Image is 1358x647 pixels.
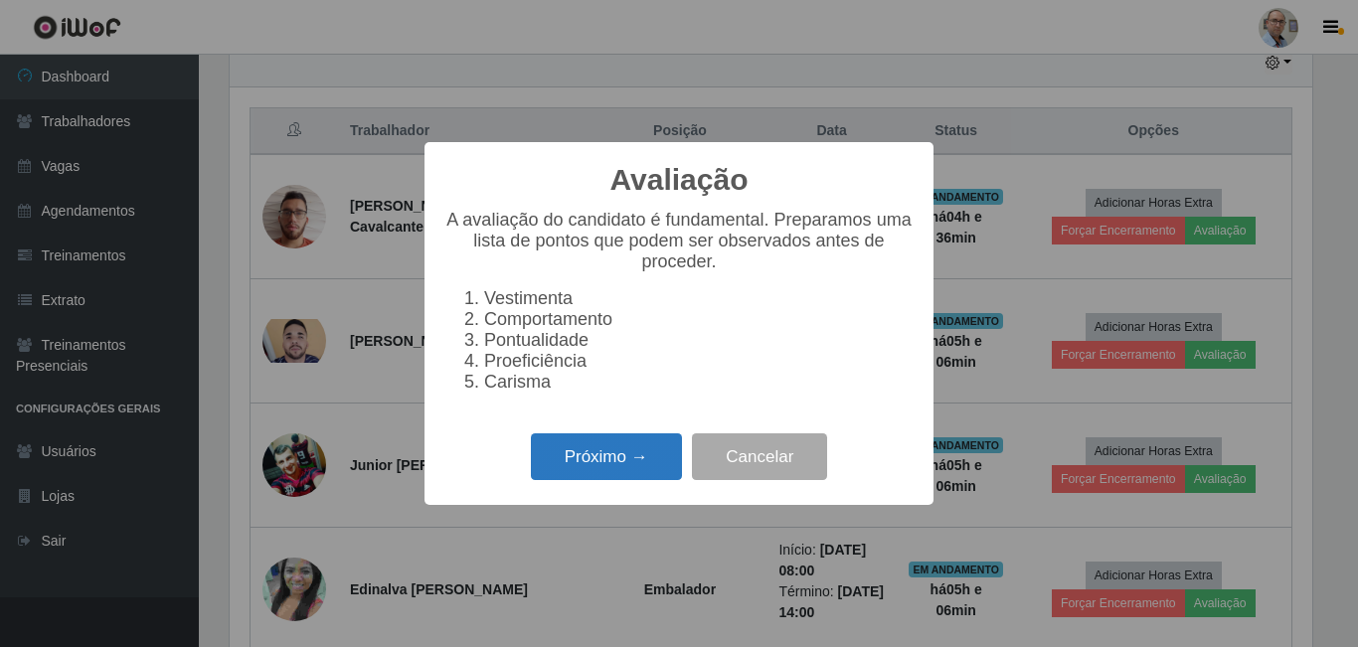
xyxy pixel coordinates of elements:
li: Vestimenta [484,288,914,309]
li: Proeficiência [484,351,914,372]
li: Comportamento [484,309,914,330]
p: A avaliação do candidato é fundamental. Preparamos uma lista de pontos que podem ser observados a... [444,210,914,272]
button: Próximo → [531,433,682,480]
li: Carisma [484,372,914,393]
button: Cancelar [692,433,827,480]
li: Pontualidade [484,330,914,351]
h2: Avaliação [610,162,749,198]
